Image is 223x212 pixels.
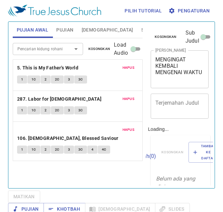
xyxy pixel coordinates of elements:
[17,26,48,34] span: Pujian Awal
[71,44,81,54] button: Open
[41,106,51,114] button: 2
[55,107,60,113] span: 2C
[27,106,40,114] button: 1C
[119,126,139,134] button: Hapus
[17,106,27,114] button: 1
[17,134,119,143] b: 106. [DEMOGRAPHIC_DATA], Blessed Saviour
[151,135,210,170] div: Daftar Khotbah(0)KosongkanTambah ke Daftar
[155,34,176,40] span: Kosongkan
[102,147,106,153] span: 4C
[119,64,139,72] button: Hapus
[41,75,51,84] button: 2
[64,146,74,154] button: 3
[78,76,83,83] span: 3C
[68,147,70,153] span: 3
[51,146,64,154] button: 2C
[123,127,135,133] span: Hapus
[122,5,164,17] button: Pilih tutorial
[27,75,40,84] button: 1C
[88,46,110,52] span: Kosongkan
[123,96,135,102] span: Hapus
[56,26,73,34] span: Pujian
[51,75,64,84] button: 2C
[98,146,110,154] button: 4C
[125,7,162,15] span: Pilih tutorial
[17,64,80,72] button: 5. This is My Father's World
[74,146,87,154] button: 3C
[17,146,27,154] button: 1
[155,56,204,82] textarea: MENGINGAT KEMBALI MENGENAI WAKTU
[31,107,36,113] span: 1C
[55,147,60,153] span: 2C
[17,95,101,103] b: 287. Labor for [DEMOGRAPHIC_DATA]
[141,26,157,34] span: Slides
[17,64,78,72] b: 5. This is My Father's World
[45,107,47,113] span: 2
[21,107,23,113] span: 1
[21,76,23,83] span: 1
[119,95,139,103] button: Hapus
[78,107,83,113] span: 3C
[91,147,93,153] span: 4
[156,175,195,190] i: Belum ada yang disimpan
[189,142,220,163] button: Tambah ke Daftar
[64,75,74,84] button: 3
[17,75,27,84] button: 1
[55,76,60,83] span: 2C
[78,147,83,153] span: 3C
[74,106,87,114] button: 3C
[68,76,70,83] span: 3
[51,106,64,114] button: 2C
[17,95,103,103] button: 287. Labor for [DEMOGRAPHIC_DATA]
[170,7,210,15] span: Pengaturan
[64,106,74,114] button: 3
[123,65,135,71] span: Hapus
[21,147,23,153] span: 1
[17,134,120,143] button: 106. [DEMOGRAPHIC_DATA], Blessed Saviour
[27,146,40,154] button: 1C
[193,143,216,162] span: Tambah ke Daftar
[68,107,70,113] span: 3
[45,76,47,83] span: 2
[185,29,199,45] span: Sub Judul
[31,147,36,153] span: 1C
[41,146,51,154] button: 2
[74,75,87,84] button: 3C
[114,41,129,57] span: Load Audio
[145,19,213,185] div: Loading...
[84,45,114,53] button: Kosongkan
[45,147,47,153] span: 2
[82,26,133,34] span: [DEMOGRAPHIC_DATA]
[31,76,36,83] span: 1C
[87,146,97,154] button: 4
[8,5,101,17] img: True Jesus Church
[167,5,212,17] button: Pengaturan
[151,33,180,41] button: Kosongkan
